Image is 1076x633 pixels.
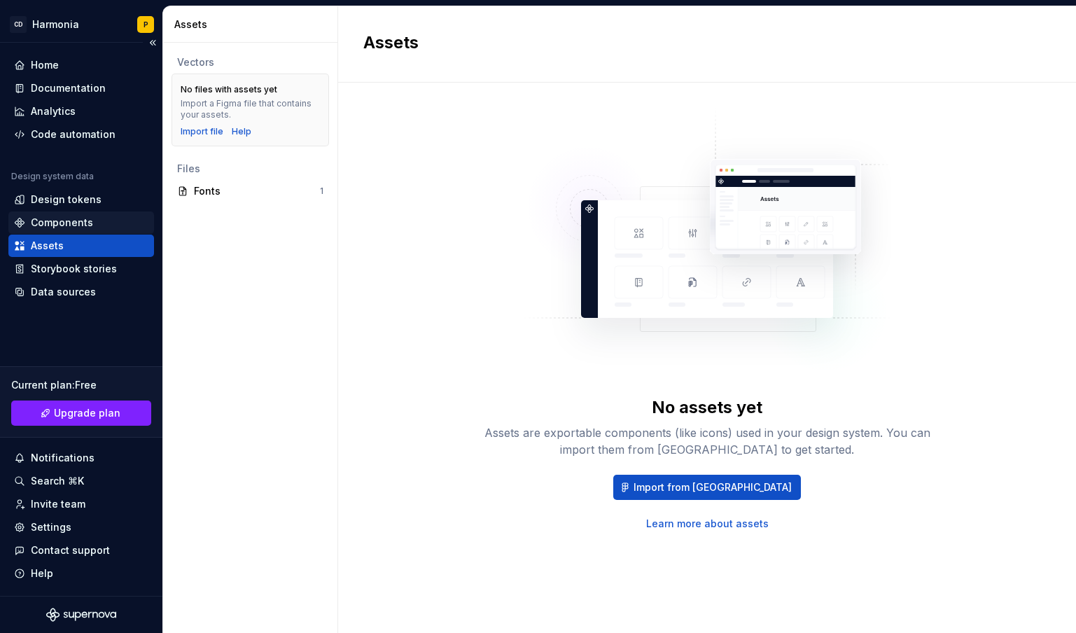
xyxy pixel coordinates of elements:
[31,216,93,230] div: Components
[8,281,154,303] a: Data sources
[31,451,95,465] div: Notifications
[11,378,151,392] div: Current plan : Free
[177,162,323,176] div: Files
[8,77,154,99] a: Documentation
[31,497,85,511] div: Invite team
[31,104,76,118] div: Analytics
[8,539,154,562] button: Contact support
[31,543,110,557] div: Contact support
[320,186,323,197] div: 1
[177,55,323,69] div: Vectors
[181,84,277,95] div: No files with assets yet
[363,32,1034,54] h2: Assets
[31,285,96,299] div: Data sources
[181,98,320,120] div: Import a Figma file that contains your assets.
[8,100,154,123] a: Analytics
[8,516,154,538] a: Settings
[8,211,154,234] a: Components
[3,9,160,39] button: CDHarmoniaP
[32,18,79,32] div: Harmonia
[8,470,154,492] button: Search ⌘K
[46,608,116,622] svg: Supernova Logo
[31,474,84,488] div: Search ⌘K
[143,33,162,53] button: Collapse sidebar
[31,520,71,534] div: Settings
[8,562,154,585] button: Help
[31,81,106,95] div: Documentation
[8,493,154,515] a: Invite team
[31,193,102,207] div: Design tokens
[634,480,792,494] span: Import from [GEOGRAPHIC_DATA]
[54,406,120,420] span: Upgrade plan
[31,262,117,276] div: Storybook stories
[8,258,154,280] a: Storybook stories
[31,566,53,580] div: Help
[194,184,320,198] div: Fonts
[11,171,94,182] div: Design system data
[144,19,148,30] div: P
[8,188,154,211] a: Design tokens
[652,396,762,419] div: No assets yet
[181,126,223,137] button: Import file
[172,180,329,202] a: Fonts1
[646,517,769,531] a: Learn more about assets
[31,239,64,253] div: Assets
[8,235,154,257] a: Assets
[31,58,59,72] div: Home
[8,54,154,76] a: Home
[8,447,154,469] button: Notifications
[10,16,27,33] div: CD
[232,126,251,137] a: Help
[11,401,151,426] button: Upgrade plan
[174,18,332,32] div: Assets
[31,127,116,141] div: Code automation
[613,475,801,500] button: Import from [GEOGRAPHIC_DATA]
[8,123,154,146] a: Code automation
[483,424,931,458] div: Assets are exportable components (like icons) used in your design system. You can import them fro...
